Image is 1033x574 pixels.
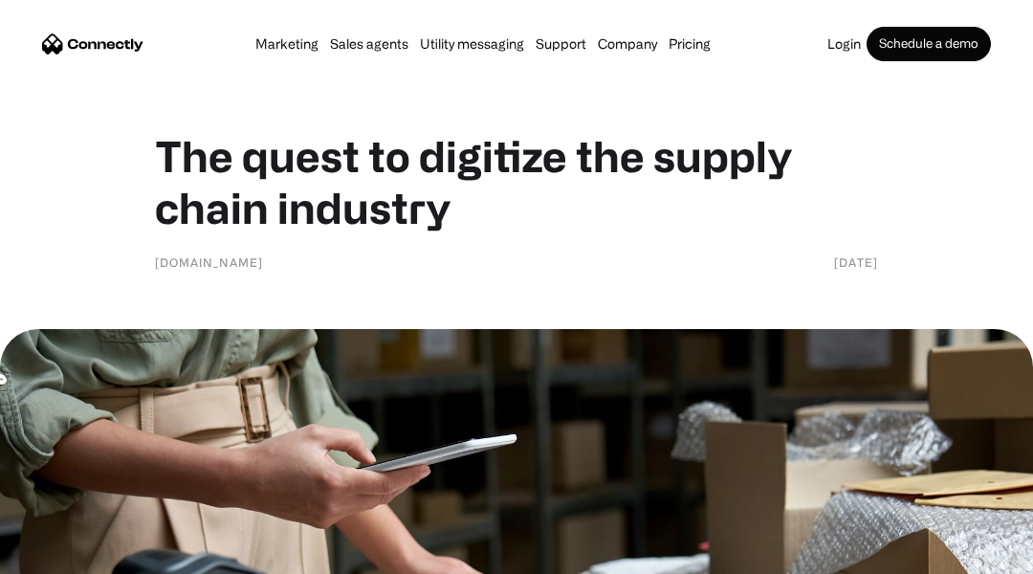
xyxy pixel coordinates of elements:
[19,541,115,567] aside: Language selected: English
[598,31,657,57] div: Company
[42,30,143,58] a: home
[38,541,115,567] ul: Language list
[414,36,530,52] a: Utility messaging
[250,36,324,52] a: Marketing
[822,36,867,52] a: Login
[834,253,878,272] div: [DATE]
[155,253,263,272] div: [DOMAIN_NAME]
[155,130,878,233] h1: The quest to digitize the supply chain industry
[663,36,716,52] a: Pricing
[324,36,414,52] a: Sales agents
[867,27,991,61] a: Schedule a demo
[530,36,592,52] a: Support
[592,31,663,57] div: Company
